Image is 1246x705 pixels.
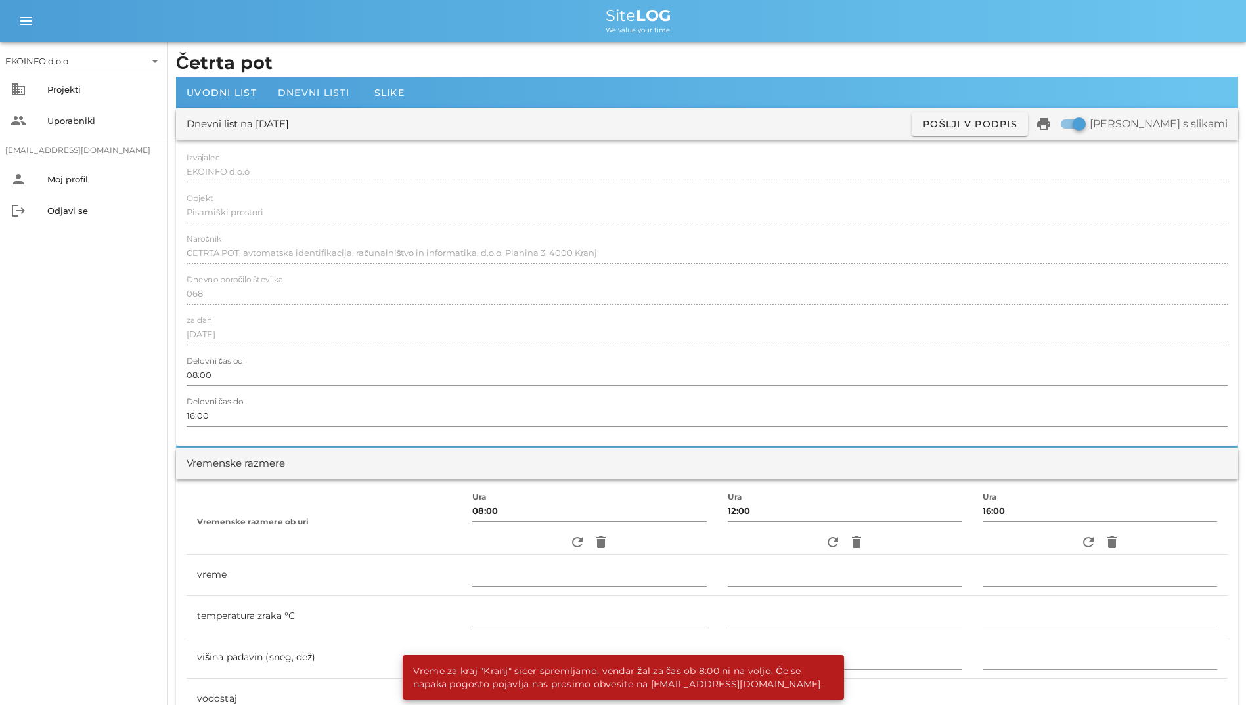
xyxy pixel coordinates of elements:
[187,456,285,471] div: Vremenske razmere
[187,153,219,163] label: Izvajalec
[472,492,487,502] label: Ura
[147,53,163,69] i: arrow_drop_down
[606,26,671,34] span: We value your time.
[593,534,609,550] i: delete
[187,596,462,637] td: temperatura zraka °C
[187,87,257,98] span: Uvodni list
[47,84,158,95] div: Projekti
[47,116,158,126] div: Uporabniki
[187,555,462,596] td: vreme
[187,356,243,366] label: Delovni čas od
[374,87,405,98] span: Slike
[5,55,68,67] div: EKOINFO d.o.o
[11,203,26,219] i: logout
[187,275,283,285] label: Dnevno poročilo številka
[47,174,158,184] div: Moj profil
[187,490,462,555] th: Vremenske razmere ob uri
[1090,117,1228,131] label: [PERSON_NAME] s slikami
[47,205,158,216] div: Odjavi se
[403,655,839,700] div: Vreme za kraj "Kranj" sicer spremljamo, vendar žal za čas ob 8:00 ni na voljo. Če se napaka pogos...
[5,51,163,72] div: EKOINFO d.o.o
[983,492,997,502] label: Ura
[728,492,742,502] label: Ura
[278,87,349,98] span: Dnevni listi
[187,117,289,132] div: Dnevni list na [DATE]
[912,112,1028,136] button: Pošlji v podpis
[187,234,221,244] label: Naročnik
[11,171,26,187] i: person
[18,13,34,29] i: menu
[1180,642,1246,705] div: Pripomoček za klepet
[825,534,841,550] i: refresh
[1180,642,1246,705] iframe: Chat Widget
[187,316,212,326] label: za dan
[187,194,213,203] label: Objekt
[569,534,585,550] i: refresh
[11,113,26,129] i: people
[636,6,671,25] b: LOG
[1036,116,1052,132] i: print
[187,397,243,407] label: Delovni čas do
[849,534,864,550] i: delete
[176,50,1238,77] h1: Četrta pot
[11,81,26,97] i: business
[1080,534,1096,550] i: refresh
[922,118,1017,130] span: Pošlji v podpis
[1104,534,1120,550] i: delete
[606,6,671,25] span: Site
[187,637,462,679] td: višina padavin (sneg, dež)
